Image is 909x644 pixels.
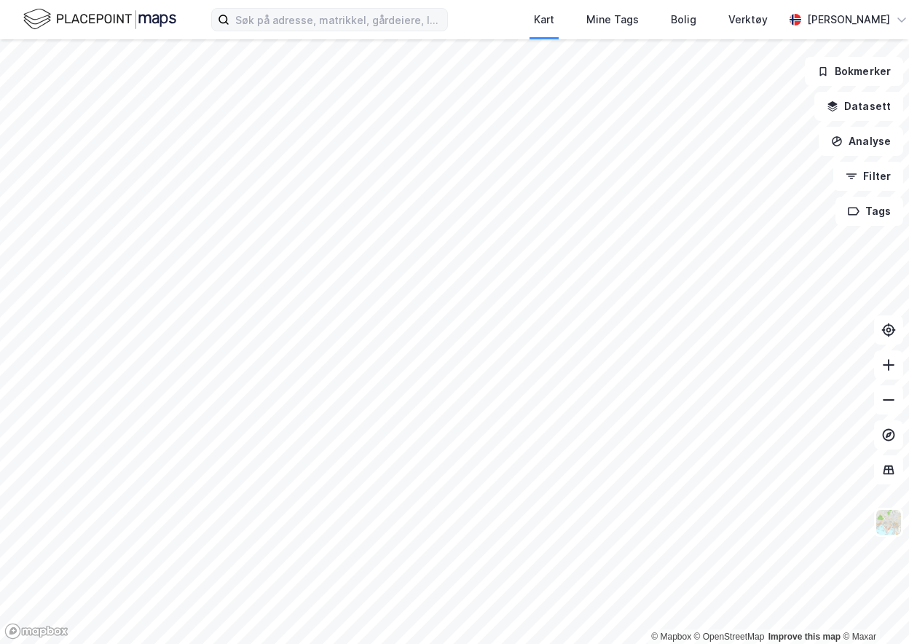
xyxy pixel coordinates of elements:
[586,11,639,28] div: Mine Tags
[768,632,841,642] a: Improve this map
[805,57,903,86] button: Bokmerker
[534,11,554,28] div: Kart
[819,127,903,156] button: Analyse
[4,623,68,640] a: Mapbox homepage
[875,508,902,536] img: Z
[836,574,909,644] div: Kontrollprogram for chat
[651,632,691,642] a: Mapbox
[835,197,903,226] button: Tags
[728,11,768,28] div: Verktøy
[229,9,447,31] input: Søk på adresse, matrikkel, gårdeiere, leietakere eller personer
[814,92,903,121] button: Datasett
[836,574,909,644] iframe: Chat Widget
[807,11,890,28] div: [PERSON_NAME]
[833,162,903,191] button: Filter
[671,11,696,28] div: Bolig
[23,7,176,32] img: logo.f888ab2527a4732fd821a326f86c7f29.svg
[694,632,765,642] a: OpenStreetMap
